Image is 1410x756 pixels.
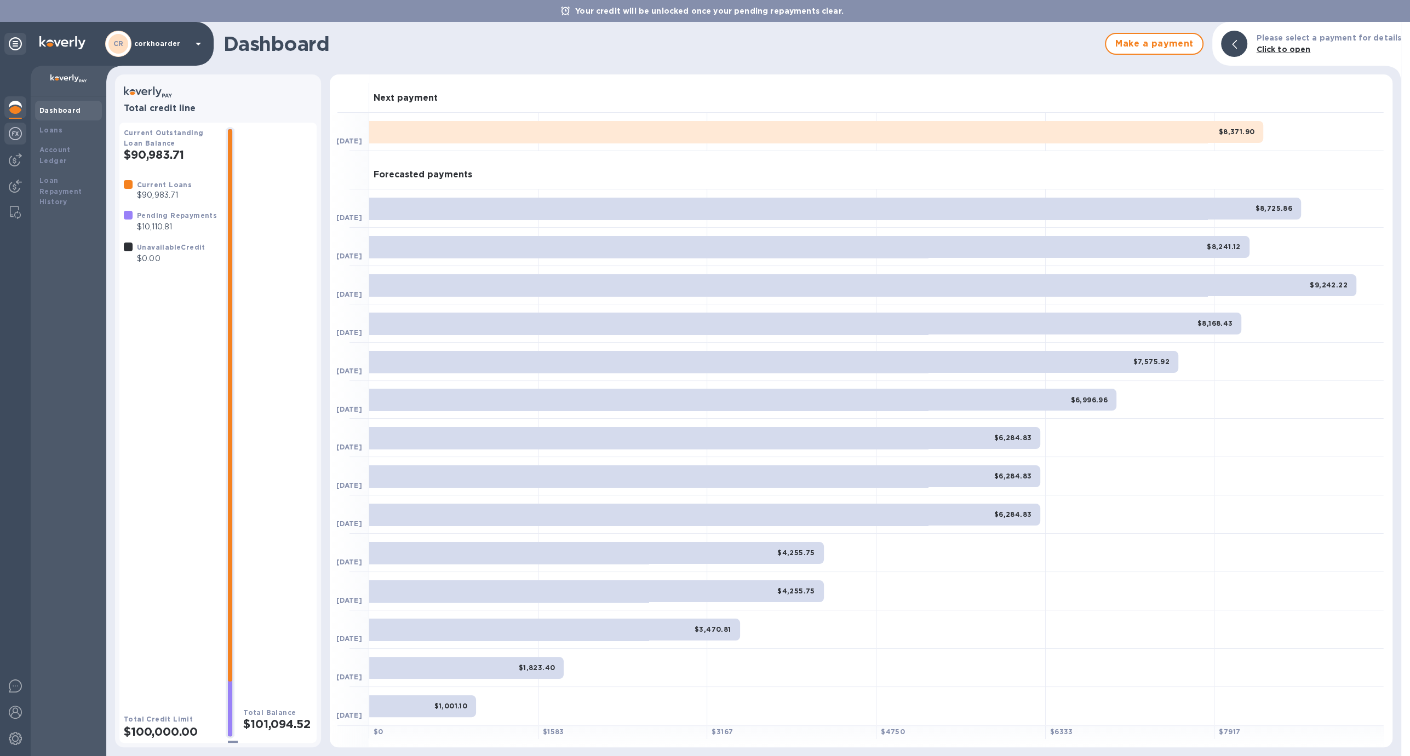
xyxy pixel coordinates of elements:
b: [DATE] [336,213,362,222]
b: Unavailable Credit [137,243,205,251]
h3: Next payment [374,93,438,103]
h1: Dashboard [223,32,1099,55]
b: $1,001.10 [434,702,468,710]
b: $6,284.83 [994,434,1032,442]
b: $4,255.75 [777,587,815,595]
img: Foreign exchange [9,127,22,140]
b: Loan Repayment History [39,176,82,206]
b: Dashboard [39,106,81,114]
b: Total Credit Limit [124,715,193,723]
h2: $101,094.52 [243,717,312,731]
div: Unpin categories [4,33,26,55]
b: $ 3167 [712,728,733,736]
b: [DATE] [336,673,362,681]
b: $8,371.90 [1219,128,1255,136]
b: [DATE] [336,290,362,298]
b: Please select a payment for details [1256,33,1401,42]
b: $1,823.40 [519,663,555,672]
h3: Forecasted payments [374,170,472,180]
b: $9,242.22 [1310,281,1348,289]
b: $ 7917 [1219,728,1240,736]
b: [DATE] [336,137,362,145]
b: $8,168.43 [1197,319,1233,327]
b: [DATE] [336,558,362,566]
b: Click to open [1256,45,1310,54]
b: [DATE] [336,328,362,337]
b: [DATE] [336,596,362,604]
b: [DATE] [336,520,362,528]
h2: $100,000.00 [124,725,217,738]
b: Account Ledger [39,146,71,165]
b: [DATE] [336,405,362,413]
h2: $90,983.71 [124,148,217,161]
b: [DATE] [336,252,362,260]
b: Current Outstanding Loan Balance [124,129,204,147]
b: [DATE] [336,367,362,375]
b: [DATE] [336,711,362,719]
b: $8,725.86 [1255,204,1292,212]
button: Make a payment [1105,33,1203,55]
p: corkhoarder [134,40,189,48]
b: $8,241.12 [1207,243,1241,251]
b: $ 6333 [1050,728,1073,736]
h3: Total credit line [124,103,312,114]
b: [DATE] [336,634,362,643]
b: CR [113,39,124,48]
span: Make a payment [1115,37,1194,50]
b: Total Balance [243,708,296,717]
b: [DATE] [336,481,362,489]
b: $ 0 [374,728,383,736]
img: Logo [39,36,85,49]
b: Current Loans [137,181,192,189]
b: [DATE] [336,443,362,451]
b: $7,575.92 [1133,357,1170,366]
b: Pending Repayments [137,211,217,220]
b: Your credit will be unlocked once your pending repayments clear. [575,7,844,15]
p: $10,110.81 [137,221,217,233]
b: $3,470.81 [695,625,731,633]
b: $6,284.83 [994,510,1032,518]
b: $4,255.75 [777,549,815,557]
p: $0.00 [137,253,205,264]
b: $6,284.83 [994,472,1032,480]
b: $ 1583 [543,728,564,736]
p: $90,983.71 [137,189,192,201]
b: $6,996.96 [1070,396,1108,404]
b: $ 4750 [881,728,905,736]
b: Loans [39,126,62,134]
